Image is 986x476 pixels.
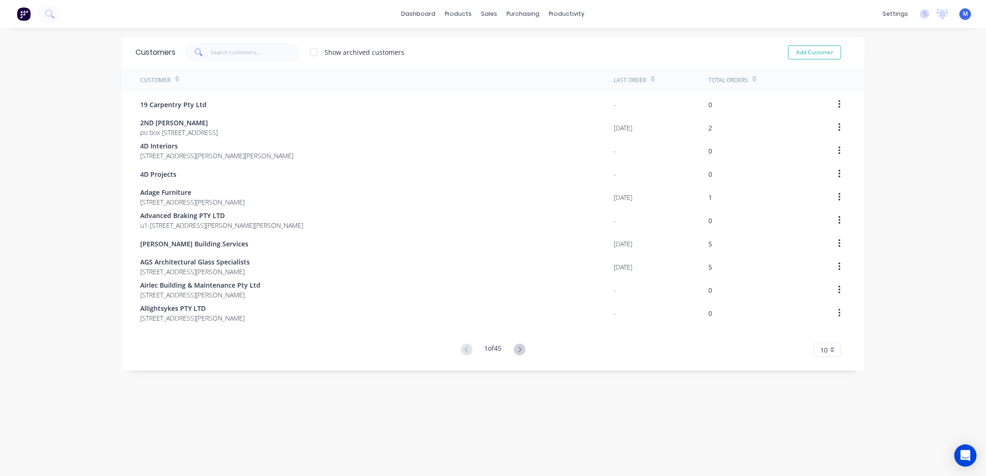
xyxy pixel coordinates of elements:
[614,285,616,295] div: -
[614,239,632,249] div: [DATE]
[708,76,748,84] div: Total Orders
[708,262,712,272] div: 5
[614,193,632,202] div: [DATE]
[614,100,616,109] div: -
[140,118,218,128] span: 2ND [PERSON_NAME]
[708,285,712,295] div: 0
[708,100,712,109] div: 0
[708,146,712,156] div: 0
[140,267,250,277] span: [STREET_ADDRESS][PERSON_NAME]
[140,290,260,300] span: [STREET_ADDRESS][PERSON_NAME]
[708,309,712,318] div: 0
[614,76,646,84] div: Last Order
[211,43,301,62] input: Search customers...
[17,7,31,21] img: Factory
[502,7,545,21] div: purchasing
[140,141,293,151] span: 4D Interiors
[545,7,590,21] div: productivity
[708,169,712,179] div: 0
[140,169,176,179] span: 4D Projects
[140,151,293,161] span: [STREET_ADDRESS][PERSON_NAME][PERSON_NAME]
[878,7,913,21] div: settings
[485,343,502,357] div: 1 of 45
[708,239,712,249] div: 5
[397,7,441,21] a: dashboard
[140,211,303,220] span: Advanced Braking PTY LTD
[614,309,616,318] div: -
[708,193,712,202] div: 1
[788,45,841,59] button: Add Customer
[820,345,828,355] span: 10
[136,47,175,58] div: Customers
[708,123,712,133] div: 2
[140,239,248,249] span: [PERSON_NAME] Building Services
[140,197,245,207] span: [STREET_ADDRESS][PERSON_NAME]
[324,47,404,57] div: Show archived customers
[614,262,632,272] div: [DATE]
[140,257,250,267] span: AGS Architectural Glass Specialists
[614,169,616,179] div: -
[614,146,616,156] div: -
[140,100,207,109] span: 19 Carpentry Pty Ltd
[140,280,260,290] span: Airlec Building & Maintenance Pty Ltd
[140,128,218,137] span: po box [STREET_ADDRESS]
[477,7,502,21] div: sales
[614,216,616,225] div: -
[140,76,170,84] div: Customer
[963,10,968,18] span: M
[954,444,977,467] div: Open Intercom Messenger
[708,216,712,225] div: 0
[441,7,477,21] div: products
[140,303,245,313] span: Allightsykes PTY LTD
[140,187,245,197] span: Adage Furniture
[614,123,632,133] div: [DATE]
[140,313,245,323] span: [STREET_ADDRESS][PERSON_NAME]
[140,220,303,230] span: u1-[STREET_ADDRESS][PERSON_NAME][PERSON_NAME]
